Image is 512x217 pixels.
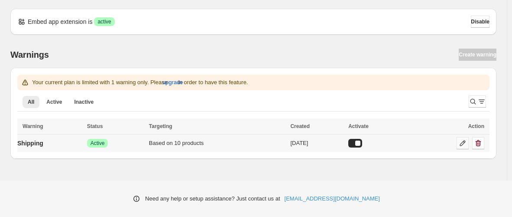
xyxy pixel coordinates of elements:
button: Disable [471,16,489,28]
span: Warning [23,123,43,129]
span: Action [468,123,484,129]
div: [DATE] [290,139,343,148]
span: Created [290,123,310,129]
span: All [28,99,34,105]
span: Disable [471,18,489,25]
span: Active [91,140,105,147]
span: upgrade [162,78,183,87]
span: Activate [348,123,369,129]
span: Inactive [74,99,94,105]
a: [EMAIL_ADDRESS][DOMAIN_NAME] [285,194,380,203]
div: Based on 10 products [149,139,285,148]
span: Targeting [149,123,172,129]
button: Search and filter results [469,95,486,108]
h2: Warnings [10,49,49,60]
span: active [97,18,111,25]
p: Embed app extension is [28,17,92,26]
button: upgrade [162,76,183,89]
span: Active [46,99,62,105]
span: Status [87,123,103,129]
a: Shipping [17,136,43,150]
p: Shipping [17,139,43,148]
p: Your current plan is limited with 1 warning only. Please in order to have this feature. [32,78,248,87]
